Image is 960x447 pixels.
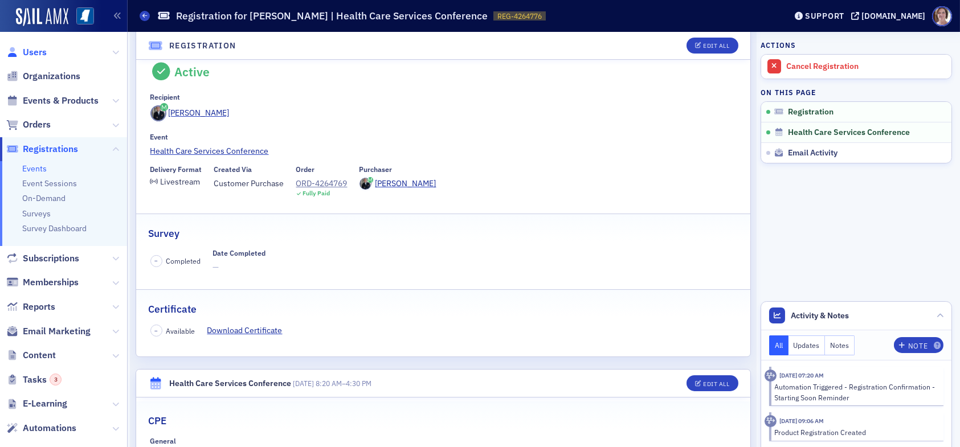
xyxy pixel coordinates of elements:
[825,335,855,355] button: Notes
[22,208,51,219] a: Surveys
[6,422,76,434] a: Automations
[76,7,94,25] img: SailAMX
[150,105,230,121] a: [PERSON_NAME]
[6,325,91,338] a: Email Marketing
[497,11,542,21] span: REG-4264776
[169,378,291,389] div: Health Care Services Conference
[150,165,202,174] div: Delivery Format
[68,7,94,27] a: View Homepage
[316,379,342,388] time: 8:20 AM
[23,422,76,434] span: Automations
[214,178,284,190] span: Customer Purchase
[6,95,99,107] a: Events & Products
[150,437,177,445] div: General
[148,413,166,428] h2: CPE
[23,95,99,107] span: Events & Products
[687,38,738,54] button: Edit All
[22,223,87,233] a: Survey Dashboard
[23,46,47,59] span: Users
[6,276,79,289] a: Memberships
[16,8,68,26] img: SailAMX
[23,118,51,131] span: Orders
[788,148,838,158] span: Email Activity
[769,335,789,355] button: All
[779,371,824,379] time: 9/18/2025 07:20 AM
[174,64,210,79] div: Active
[150,133,169,141] div: Event
[296,178,348,190] a: ORD-4264769
[23,70,80,83] span: Organizations
[148,226,179,241] h2: Survey
[6,349,56,362] a: Content
[375,178,436,190] div: [PERSON_NAME]
[851,12,929,20] button: [DOMAIN_NAME]
[765,415,777,427] div: Activity
[6,397,67,410] a: E-Learning
[861,11,925,21] div: [DOMAIN_NAME]
[6,118,51,131] a: Orders
[22,178,77,188] a: Event Sessions
[775,382,936,403] div: Automation Triggered - Registration Confirmation - Starting Soon Reminder
[148,302,197,317] h2: Certificate
[791,310,849,322] span: Activity & Notes
[23,325,91,338] span: Email Marketing
[789,335,826,355] button: Updates
[360,178,436,190] a: [PERSON_NAME]
[687,375,738,391] button: Edit All
[346,379,371,388] time: 4:30 PM
[703,381,729,387] div: Edit All
[360,165,393,174] div: Purchaser
[22,163,47,174] a: Events
[761,55,951,79] a: Cancel Registration
[23,374,62,386] span: Tasks
[303,190,330,197] div: Fully Paid
[894,337,943,353] button: Note
[23,143,78,155] span: Registrations
[166,326,195,336] span: Available
[169,40,236,52] h4: Registration
[293,379,371,388] span: –
[213,249,266,257] div: Date Completed
[6,70,80,83] a: Organizations
[6,143,78,155] a: Registrations
[703,43,729,49] div: Edit All
[6,46,47,59] a: Users
[154,327,158,335] span: –
[293,379,314,388] span: [DATE]
[761,87,952,97] h4: On this page
[22,193,66,203] a: On-Demand
[805,11,844,21] div: Support
[6,374,62,386] a: Tasks3
[296,165,315,174] div: Order
[160,179,200,185] div: Livestream
[154,257,158,265] span: –
[150,93,181,101] div: Recipient
[775,427,936,437] div: Product Registration Created
[23,252,79,265] span: Subscriptions
[23,397,67,410] span: E-Learning
[207,325,291,337] a: Download Certificate
[23,301,55,313] span: Reports
[23,349,56,362] span: Content
[150,145,737,157] a: Health Care Services Conference
[786,61,946,72] div: Cancel Registration
[788,107,834,117] span: Registration
[761,40,796,50] h4: Actions
[23,276,79,289] span: Memberships
[50,374,62,386] div: 3
[779,417,824,425] time: 9/15/2025 09:06 AM
[166,256,201,266] span: Completed
[213,261,266,273] span: —
[6,252,79,265] a: Subscriptions
[932,6,952,26] span: Profile
[168,107,229,119] div: [PERSON_NAME]
[176,9,488,23] h1: Registration for [PERSON_NAME] | Health Care Services Conference
[765,370,777,382] div: Activity
[6,301,55,313] a: Reports
[214,165,252,174] div: Created Via
[788,128,910,138] span: Health Care Services Conference
[908,343,928,349] div: Note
